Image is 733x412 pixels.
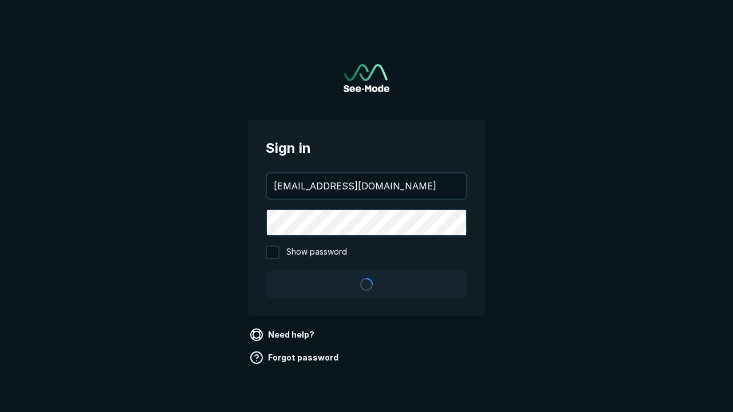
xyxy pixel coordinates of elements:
span: Sign in [266,138,467,159]
a: Go to sign in [344,64,389,92]
span: Show password [286,245,347,259]
img: See-Mode Logo [344,64,389,92]
a: Need help? [247,326,319,344]
input: your@email.com [267,173,466,199]
a: Forgot password [247,348,343,367]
